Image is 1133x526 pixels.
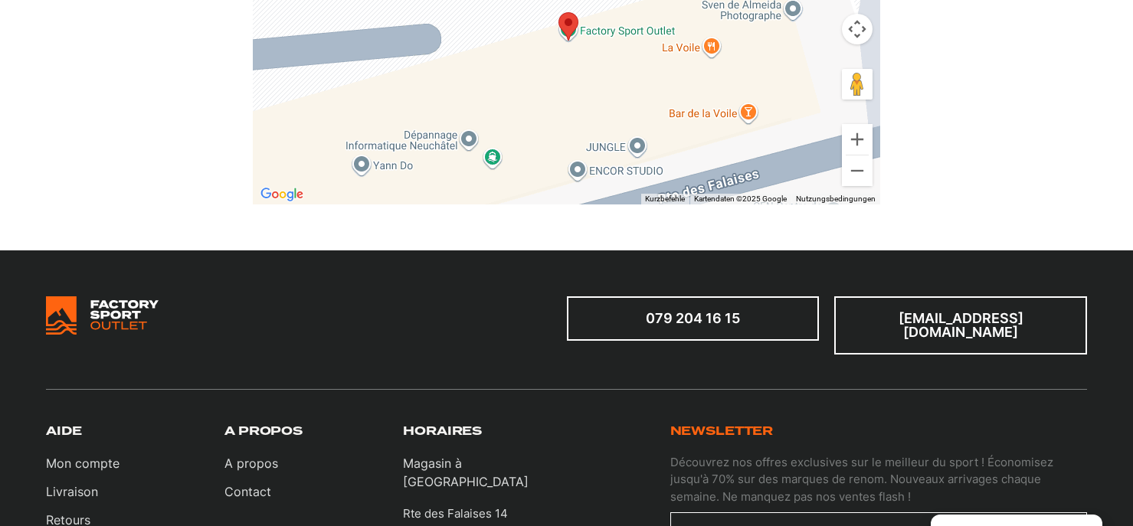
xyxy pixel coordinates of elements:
[403,454,566,491] p: Magasin à [GEOGRAPHIC_DATA]
[645,194,685,204] button: Kurzbefehle
[224,482,278,501] a: Contact
[670,424,774,439] h3: Newsletter
[257,185,307,204] a: Dieses Gebiet in Google Maps öffnen (in neuem Fenster)
[842,14,873,44] button: Kamerasteuerung für die Karte
[694,194,787,203] span: Kartendaten ©2025 Google
[46,424,81,439] h3: Aide
[567,296,820,341] a: 079 204 16 15
[834,296,1087,354] a: [EMAIL_ADDRESS][DOMAIN_NAME]
[224,424,303,439] h3: A propos
[224,454,278,472] a: A propos
[257,185,307,204] img: Google
[46,482,120,501] a: Livraison
[46,296,159,335] img: Bricks Woocommerce Starter
[842,69,873,100] button: Pegman auf die Karte ziehen, um Street View aufzurufen
[46,454,120,472] a: Mon compte
[670,454,1088,506] p: Découvrez nos offres exclusives sur le meilleur du sport ! Économisez jusqu'à 70% sur des marques...
[842,155,873,186] button: Verkleinern
[403,424,482,439] h3: Horaires
[842,124,873,155] button: Vergrößern
[796,194,876,203] a: Nutzungsbedingungen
